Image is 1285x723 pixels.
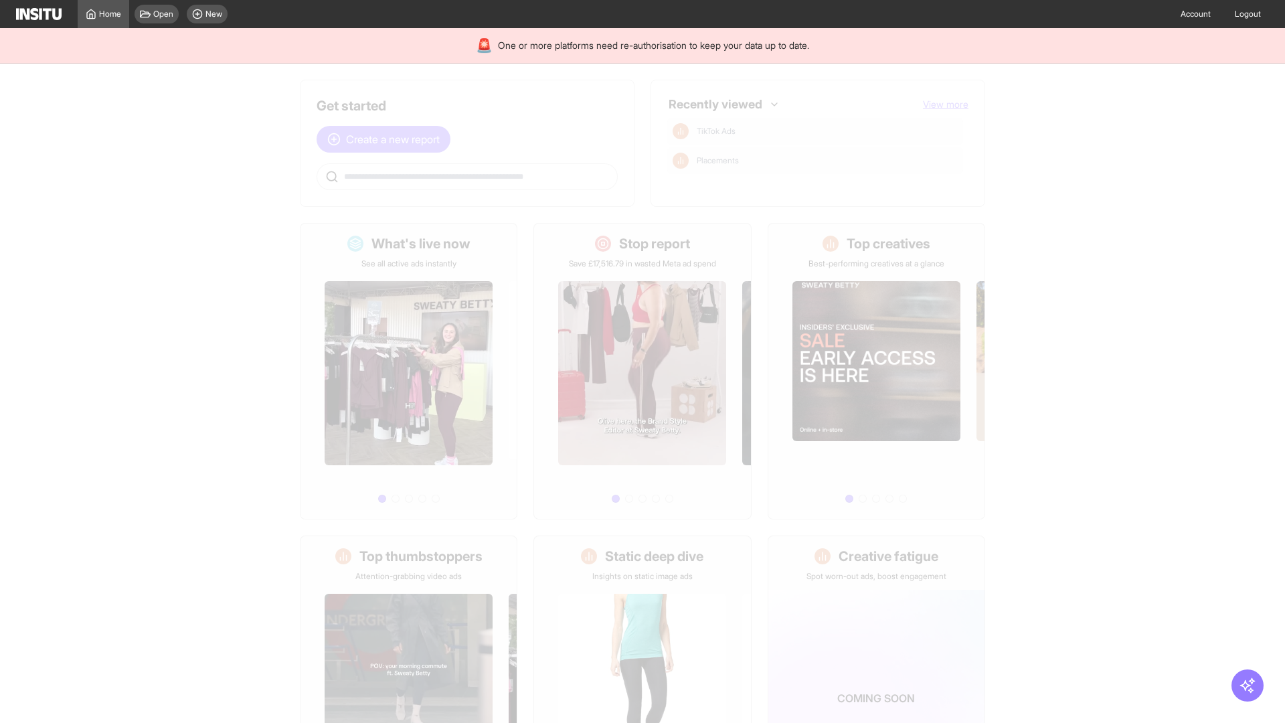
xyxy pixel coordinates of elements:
img: Logo [16,8,62,20]
span: Home [99,9,121,19]
div: 🚨 [476,36,493,55]
span: New [205,9,222,19]
span: One or more platforms need re-authorisation to keep your data up to date. [498,39,809,52]
span: Open [153,9,173,19]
